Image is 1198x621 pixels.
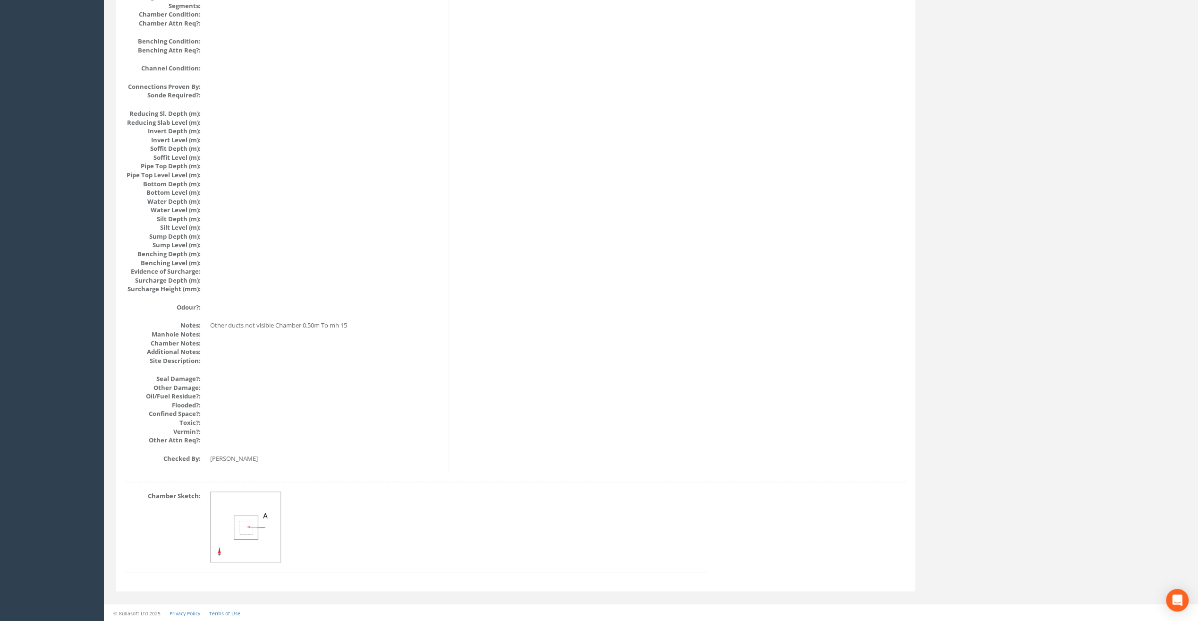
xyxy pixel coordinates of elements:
[125,223,201,232] dt: Silt Level (m):
[125,347,201,356] dt: Additional Notes:
[125,206,201,215] dt: Water Level (m):
[125,492,201,500] dt: Chamber Sketch:
[211,492,281,563] img: b173ab28-d71f-1e8d-0bdf-492b5a386ac5_c4b39831-439a-88d0-2c56-16accaa18636_renderedChamberSketch.jpg
[125,37,201,46] dt: Benching Condition:
[125,19,201,28] dt: Chamber Attn Req?:
[125,427,201,436] dt: Vermin?:
[210,454,442,463] dd: [PERSON_NAME]
[125,91,201,100] dt: Sonde Required?:
[125,127,201,136] dt: Invert Depth (m):
[125,180,201,189] dt: Bottom Depth (m):
[125,374,201,383] dt: Seal Damage?:
[125,215,201,224] dt: Silt Depth (m):
[125,259,201,267] dt: Benching Level (m):
[125,267,201,276] dt: Evidence of Surcharge:
[125,401,201,410] dt: Flooded?:
[125,339,201,348] dt: Chamber Notes:
[125,303,201,312] dt: Odour?:
[125,109,201,118] dt: Reducing Sl. Depth (m):
[125,330,201,339] dt: Manhole Notes:
[125,136,201,145] dt: Invert Level (m):
[170,610,200,617] a: Privacy Policy
[125,356,201,365] dt: Site Description:
[125,250,201,259] dt: Benching Depth (m):
[125,392,201,401] dt: Oil/Fuel Residue?:
[125,162,201,171] dt: Pipe Top Depth (m):
[125,383,201,392] dt: Other Damage:
[125,241,201,250] dt: Sump Level (m):
[1166,589,1189,612] div: Open Intercom Messenger
[125,144,201,153] dt: Soffit Depth (m):
[125,188,201,197] dt: Bottom Level (m):
[125,321,201,330] dt: Notes:
[125,276,201,285] dt: Surcharge Depth (m):
[125,64,201,73] dt: Channel Condition:
[125,46,201,55] dt: Benching Attn Req?:
[125,171,201,180] dt: Pipe Top Level Level (m):
[209,610,240,617] a: Terms of Use
[125,10,201,19] dt: Chamber Condition:
[125,1,201,10] dt: Segments:
[125,232,201,241] dt: Sump Depth (m):
[125,418,201,427] dt: Toxic?:
[125,454,201,463] dt: Checked By:
[125,82,201,91] dt: Connections Proven By:
[125,153,201,162] dt: Soffit Level (m):
[125,197,201,206] dt: Water Depth (m):
[125,436,201,445] dt: Other Attn Req?:
[113,610,161,617] small: © Kullasoft Ltd 2025
[125,409,201,418] dt: Confined Space?:
[125,118,201,127] dt: Reducing Slab Level (m):
[210,321,442,330] dd: Other ducts not visible Chamber 0.50m To mh 15
[125,285,201,293] dt: Surcharge Height (mm):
